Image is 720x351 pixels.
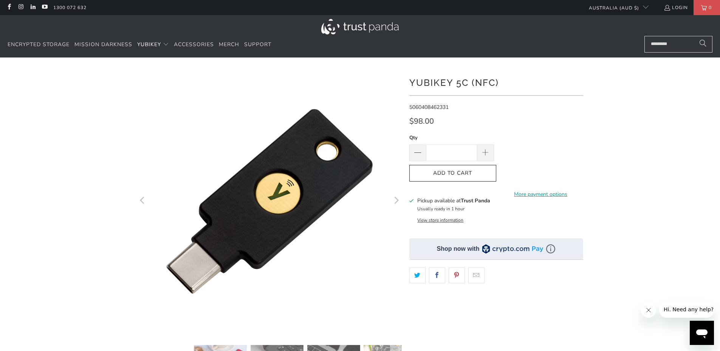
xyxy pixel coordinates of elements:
[468,267,485,283] a: Email this to a friend
[174,36,214,54] a: Accessories
[641,303,656,318] iframe: Close message
[417,206,465,212] small: Usually ready in 1 hour
[461,197,490,204] b: Trust Panda
[41,5,48,11] a: Trust Panda Australia on YouTube
[409,165,496,182] button: Add to Cart
[137,69,149,334] button: Previous
[29,5,36,11] a: Trust Panda Australia on LinkedIn
[409,75,583,90] h1: YubiKey 5C (NFC)
[659,301,714,318] iframe: Message from company
[409,297,583,321] iframe: Reviews Widget
[409,104,449,111] span: 5060408462331
[437,245,480,253] div: Shop now with
[409,267,426,283] a: Share this on Twitter
[137,36,169,54] summary: YubiKey
[8,41,70,48] span: Encrypted Storage
[8,36,271,54] nav: Translation missing: en.navigation.header.main_nav
[321,19,399,34] img: Trust Panda Australia
[449,267,465,283] a: Share this on Pinterest
[244,41,271,48] span: Support
[74,36,132,54] a: Mission Darkness
[390,69,402,334] button: Next
[644,36,712,53] input: Search...
[417,217,463,223] button: View store information
[409,134,494,142] label: Qty
[174,41,214,48] span: Accessories
[53,3,87,12] a: 1300 072 632
[409,116,434,126] span: $98.00
[8,36,70,54] a: Encrypted Storage
[694,36,712,53] button: Search
[219,36,239,54] a: Merch
[429,267,445,283] a: Share this on Facebook
[664,3,688,12] a: Login
[417,170,488,177] span: Add to Cart
[137,69,402,334] a: YubiKey 5C (NFC) - Trust Panda
[690,321,714,345] iframe: Button to launch messaging window
[219,41,239,48] span: Merch
[6,5,12,11] a: Trust Panda Australia on Facebook
[417,197,490,205] h3: Pickup available at
[244,36,271,54] a: Support
[499,190,583,199] a: More payment options
[137,41,161,48] span: YubiKey
[17,5,24,11] a: Trust Panda Australia on Instagram
[74,41,132,48] span: Mission Darkness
